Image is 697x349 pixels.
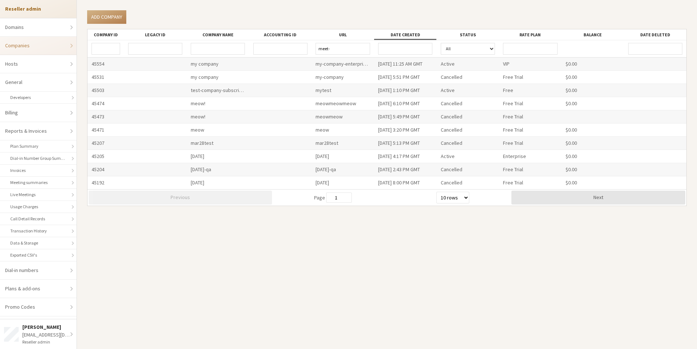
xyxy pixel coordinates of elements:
[312,58,374,70] div: my-company-enterprise-wide-29
[22,331,73,339] div: [EMAIL_ADDRESS][DOMAIN_NAME]
[128,32,182,37] div: Legacy ID
[316,32,370,37] div: URL
[92,43,120,55] input: Company ID
[566,32,620,37] div: Balance
[87,97,124,110] div: 45474
[187,137,249,150] div: mar28test
[436,71,499,84] div: Cancelled
[87,84,124,97] div: 45503
[499,110,562,123] div: Free Trial
[87,58,124,70] div: 45554
[314,192,352,203] span: Page
[566,100,620,107] div: $0.00
[5,5,41,12] strong: Reseller admin
[187,124,249,136] div: meow
[436,176,499,189] div: Cancelled
[499,84,562,97] div: Free
[374,58,437,70] div: [DATE] 11:25 AM GMT
[374,97,437,110] div: [DATE] 6:10 PM GMT
[628,32,682,37] div: Date deleted
[436,192,469,203] select: row size select
[253,32,307,37] div: Accounting ID
[312,84,374,97] div: mytest
[378,32,432,37] div: Date created
[374,176,437,189] div: [DATE] 8:00 PM GMT
[187,84,249,97] div: test-company-subscription
[87,163,124,176] div: 45204
[436,58,499,70] div: Active
[191,32,245,37] div: Company name
[374,124,437,136] div: [DATE] 3:20 PM GMT
[511,191,685,205] button: Next
[436,110,499,123] div: Cancelled
[503,43,557,55] input: Rate plan
[22,323,73,331] div: [PERSON_NAME]
[374,137,437,150] div: [DATE] 5:13 PM GMT
[187,163,249,176] div: [DATE]-qa
[187,58,249,70] div: my company
[378,43,432,55] input: Open menu
[187,110,249,123] div: meow!
[87,137,124,150] div: 45207
[87,71,124,84] div: 45531
[191,43,245,55] input: Company name
[87,150,124,163] div: 45205
[87,176,124,189] div: 45192
[566,126,620,134] div: $0.00
[566,60,620,68] div: $0.00
[312,163,374,176] div: [DATE]-qa
[566,139,620,147] div: $0.00
[374,84,437,97] div: [DATE] 1:10 PM GMT
[566,153,620,160] div: $0.00
[436,124,499,136] div: Cancelled
[312,137,374,150] div: mar28test
[92,32,120,37] div: Company ID
[128,43,182,55] input: Legacy ID
[499,58,562,70] div: VIP
[499,124,562,136] div: Free Trial
[326,192,352,203] input: page number input
[499,137,562,150] div: Free Trial
[499,163,562,176] div: Free Trial
[436,84,499,97] div: Active
[374,71,437,84] div: [DATE] 5:51 PM GMT
[441,32,495,37] div: Status
[312,124,374,136] div: meow
[436,163,499,176] div: Cancelled
[499,71,562,84] div: Free Trial
[628,43,682,55] input: Open menu
[89,191,272,205] button: Previous
[436,150,499,163] div: Active
[187,176,249,189] div: [DATE]
[87,124,124,136] div: 45471
[436,97,499,110] div: Cancelled
[499,150,562,163] div: Enterprise
[87,110,124,123] div: 45473
[312,176,374,189] div: [DATE]
[441,43,495,55] select: Status
[187,150,249,163] div: [DATE]
[566,87,620,94] div: $0.00
[566,73,620,81] div: $0.00
[312,97,374,110] div: meowmeowmeow
[566,166,620,173] div: $0.00
[499,176,562,189] div: Free Trial
[436,137,499,150] div: Cancelled
[503,32,557,37] div: Rate plan
[312,150,374,163] div: [DATE]
[499,97,562,110] div: Free Trial
[187,97,249,110] div: meow!
[312,110,374,123] div: meowmeow
[316,43,370,55] input: URL
[253,43,307,55] input: Accounting ID
[374,110,437,123] div: [DATE] 5:49 PM GMT
[374,150,437,163] div: [DATE] 4:17 PM GMT
[22,339,73,345] div: Reseller admin
[187,71,249,84] div: my company
[87,10,126,24] a: Add company
[566,179,620,187] div: $0.00
[312,71,374,84] div: my-company
[374,163,437,176] div: [DATE] 2:43 PM GMT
